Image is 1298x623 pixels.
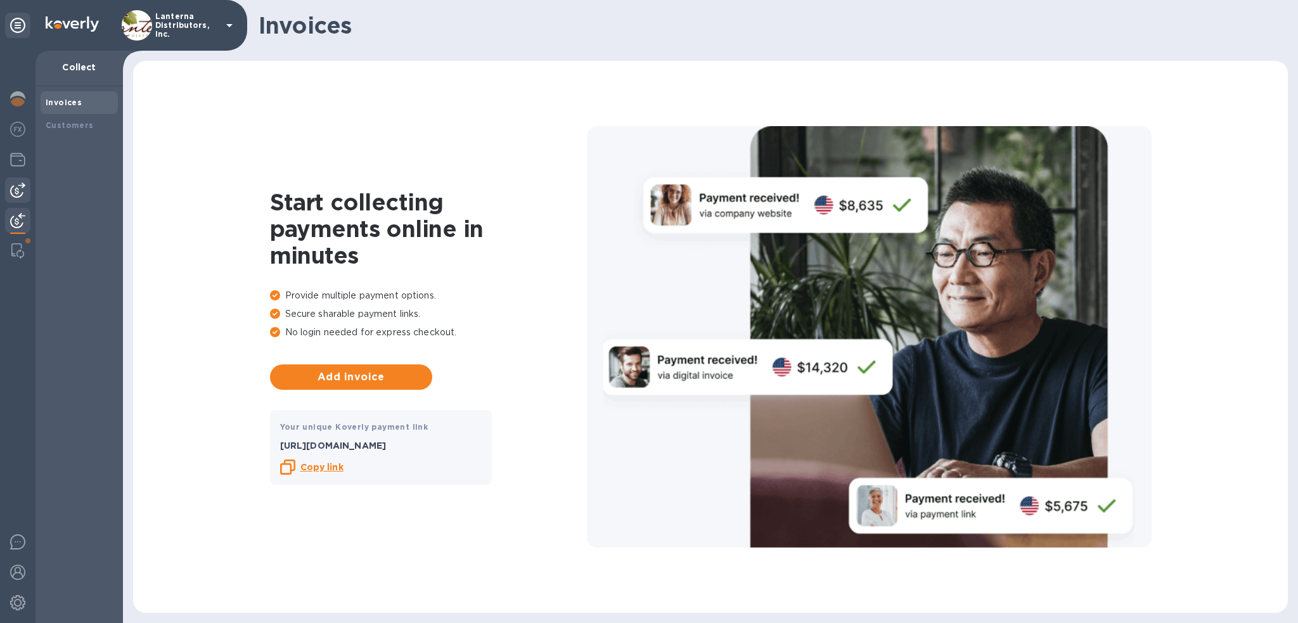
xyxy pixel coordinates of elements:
p: No login needed for express checkout. [270,326,587,339]
h1: Start collecting payments online in minutes [270,189,587,269]
img: Logo [46,16,99,32]
p: [URL][DOMAIN_NAME] [280,439,482,452]
b: Customers [46,120,94,130]
p: Secure sharable payment links. [270,307,587,321]
p: Provide multiple payment options. [270,289,587,302]
b: Copy link [300,462,344,472]
p: Lanterna Distributors, Inc. [155,12,219,39]
img: Wallets [10,152,25,167]
p: Collect [46,61,113,74]
span: Add invoice [280,369,422,385]
b: Invoices [46,98,82,107]
b: Your unique Koverly payment link [280,422,428,432]
img: Foreign exchange [10,122,25,137]
h1: Invoices [259,12,1278,39]
button: Add invoice [270,364,432,390]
